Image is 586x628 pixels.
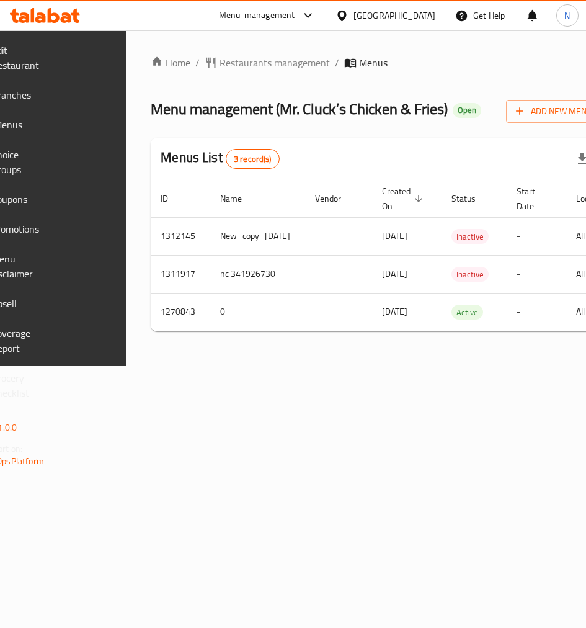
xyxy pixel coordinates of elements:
[226,153,279,165] span: 3 record(s)
[205,55,330,70] a: Restaurants management
[359,55,388,70] span: Menus
[451,230,489,244] span: Inactive
[151,55,190,70] a: Home
[210,217,305,255] td: New_copy_[DATE]
[451,191,492,206] span: Status
[453,105,481,115] span: Open
[219,8,295,23] div: Menu-management
[195,55,200,70] li: /
[451,229,489,244] div: Inactive
[382,228,407,244] span: [DATE]
[151,255,210,293] td: 1311917
[220,191,258,206] span: Name
[382,303,407,320] span: [DATE]
[507,217,566,255] td: -
[151,293,210,331] td: 1270843
[517,184,551,213] span: Start Date
[161,148,279,169] h2: Menus List
[151,217,210,255] td: 1312145
[564,9,570,22] span: N
[353,9,435,22] div: [GEOGRAPHIC_DATA]
[451,305,483,320] span: Active
[315,191,357,206] span: Vendor
[210,293,305,331] td: 0
[226,149,280,169] div: Total records count
[453,103,481,118] div: Open
[451,267,489,282] span: Inactive
[161,191,184,206] span: ID
[151,95,448,123] span: Menu management ( Mr. Cluck’s Chicken & Fries )
[210,255,305,293] td: nc 341926730
[220,55,330,70] span: Restaurants management
[507,293,566,331] td: -
[382,184,427,213] span: Created On
[335,55,339,70] li: /
[382,266,407,282] span: [DATE]
[507,255,566,293] td: -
